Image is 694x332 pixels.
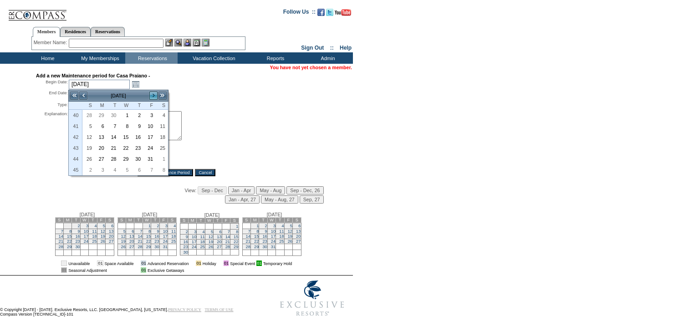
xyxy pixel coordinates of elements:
[121,245,126,249] a: 26
[156,132,168,142] a: 18
[228,230,230,234] a: 7
[156,132,168,143] td: Saturday, October 18, 2025
[135,261,139,266] img: i.gif
[36,111,68,163] div: Explanation:
[107,110,119,120] a: 30
[218,261,222,266] img: i.gif
[171,229,176,234] a: 11
[192,240,196,244] a: 17
[254,234,259,239] a: 15
[140,229,143,234] a: 7
[132,121,143,131] a: 9
[95,143,107,153] a: 20
[283,8,316,19] td: Follow Us ::
[262,234,267,239] a: 16
[101,234,105,239] a: 19
[146,239,151,244] a: 22
[163,239,168,244] a: 24
[228,186,255,194] input: Jan - Apr
[271,234,276,239] a: 17
[34,39,69,46] div: Member Name:
[82,102,95,110] th: Sunday
[156,121,168,132] td: Saturday, October 11, 2025
[83,143,94,153] a: 19
[184,240,188,244] a: 16
[132,110,143,120] a: 2
[225,245,230,249] a: 28
[234,235,238,239] a: 15
[298,224,301,228] a: 6
[246,239,250,244] a: 21
[335,9,351,16] img: Subscribe to our YouTube Channel
[120,110,131,120] a: 1
[234,245,238,249] a: 29
[117,218,126,223] td: S
[82,143,95,153] td: Sunday, October 19, 2025
[248,229,250,234] a: 7
[86,224,88,228] a: 3
[256,224,259,228] a: 1
[131,164,143,175] td: Thursday, November 06, 2025
[143,132,156,143] td: Friday, October 17, 2025
[82,153,95,164] td: Sunday, October 26, 2025
[84,229,88,234] a: 10
[95,110,107,121] td: Monday, September 29, 2025
[265,229,267,234] a: 9
[55,218,63,223] td: S
[149,91,158,100] a: >
[248,52,301,64] td: Reports
[217,240,221,244] a: 20
[95,121,107,132] td: Monday, October 06, 2025
[204,212,220,218] span: [DATE]
[156,153,168,164] td: Saturday, November 01, 2025
[144,165,155,175] a: 7
[107,121,119,131] a: 7
[296,239,301,244] a: 27
[20,52,73,64] td: Home
[61,229,63,234] a: 7
[59,245,63,249] a: 28
[143,153,156,164] td: Friday, October 31, 2025
[144,121,155,131] a: 10
[75,239,80,244] a: 23
[197,218,205,223] td: T
[131,79,141,89] a: Open the calendar popup.
[225,240,230,244] a: 21
[156,110,168,120] a: 4
[330,45,334,51] span: ::
[156,164,168,175] td: Saturday, November 08, 2025
[205,307,234,312] a: TERMS OF USE
[72,218,80,223] td: T
[186,230,188,234] a: 2
[131,121,143,132] td: Thursday, October 09, 2025
[293,218,301,223] td: S
[200,240,204,244] a: 18
[200,245,204,249] a: 25
[265,224,267,228] a: 2
[144,154,155,164] a: 31
[154,245,159,249] a: 30
[95,132,107,143] td: Monday, October 13, 2025
[156,143,168,153] a: 25
[300,195,324,204] input: Sep, 27
[202,39,209,46] img: b_calculator.gif
[78,229,80,234] a: 9
[225,235,230,239] a: 14
[154,239,159,244] a: 23
[119,132,132,143] td: Wednesday, October 15, 2025
[132,154,143,164] a: 30
[129,245,134,249] a: 27
[195,169,215,176] input: Cancel
[156,154,168,164] a: 1
[132,165,143,175] a: 6
[192,245,196,249] a: 24
[75,245,80,249] a: 30
[33,27,61,37] a: Members
[80,218,88,223] td: W
[125,52,178,64] td: Reservations
[107,154,119,164] a: 28
[138,239,142,244] a: 21
[234,240,238,244] a: 22
[106,218,114,223] td: S
[217,235,221,239] a: 13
